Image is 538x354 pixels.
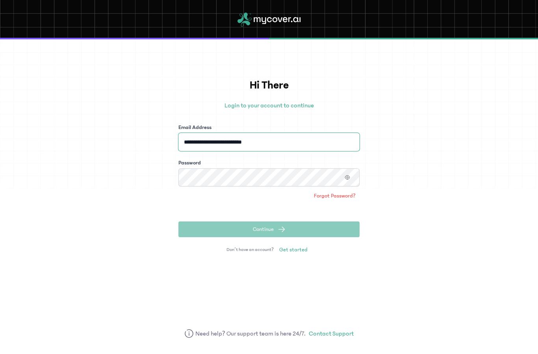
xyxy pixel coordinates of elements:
h1: Hi There [178,77,360,94]
a: Forgot Password? [310,190,360,202]
p: Login to your account to continue [178,101,360,110]
span: Need help? Our support team is here 24/7. [195,329,306,338]
span: Continue [253,225,274,233]
span: Get started [279,246,308,254]
label: Password [178,159,201,167]
label: Email Address [178,124,211,131]
span: Forgot Password? [314,192,356,200]
button: Continue [178,221,360,237]
a: Contact Support [309,329,354,338]
span: Don’t have an account? [226,247,274,253]
a: Get started [275,243,312,256]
